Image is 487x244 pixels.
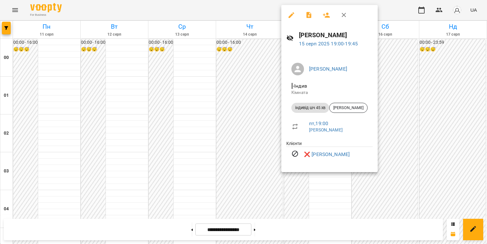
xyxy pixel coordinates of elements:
span: [PERSON_NAME] [329,105,367,111]
div: [PERSON_NAME] [329,103,368,113]
a: ❌ [PERSON_NAME] [304,151,350,158]
a: [PERSON_NAME] [309,127,343,132]
p: Кімната [291,90,368,96]
a: [PERSON_NAME] [309,66,347,72]
a: пт , 19:00 [309,120,328,126]
svg: Візит скасовано [291,150,299,158]
span: індивід шч 45 хв [291,105,329,111]
a: 15 серп 2025 19:00-19:45 [299,41,358,47]
h6: [PERSON_NAME] [299,30,373,40]
span: - Індив [291,83,308,89]
ul: Клієнти [286,140,373,165]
